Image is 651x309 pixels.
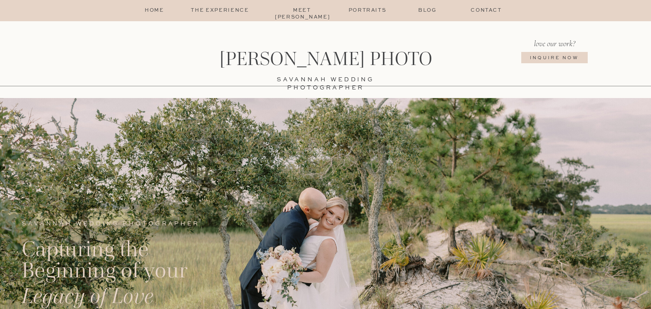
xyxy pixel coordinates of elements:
a: Savannah wedding photographer [237,76,414,82]
p: love our work? [524,37,585,49]
a: Inquire NOw [515,55,593,70]
a: Savannah Wedding Photographer [22,220,220,239]
a: home [143,7,165,14]
a: The Experience [182,7,258,14]
a: Portraits [345,7,389,14]
a: Capturing the Beginning of your [22,239,227,284]
a: [PERSON_NAME] Photo [201,49,450,71]
a: Meet [PERSON_NAME] [275,7,329,14]
a: Contact [464,7,508,14]
a: Blog [406,7,449,14]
